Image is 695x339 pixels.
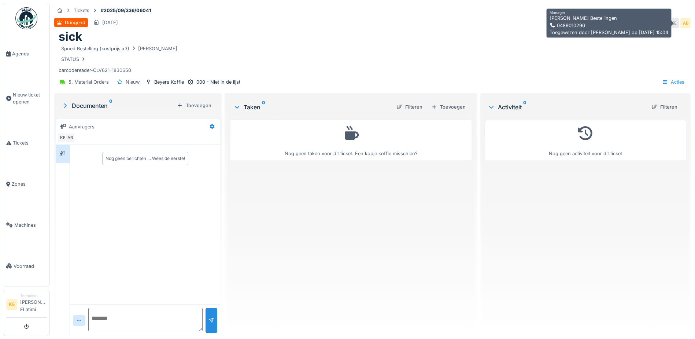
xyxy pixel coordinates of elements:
[14,263,47,270] span: Voorraad
[550,10,668,15] h6: Manager
[12,50,47,57] span: Agenda
[154,79,184,85] div: Beyers Koffie
[69,123,95,130] div: Aanvragers
[3,33,49,74] a: Agenda
[65,133,75,143] div: AB
[3,204,49,245] a: Machines
[14,222,47,229] span: Machines
[20,293,47,316] li: [PERSON_NAME] El atimi
[61,45,177,52] div: Spoed Bestelling (kostprijs x3) [PERSON_NAME]
[3,123,49,164] a: Tickets
[15,7,37,29] img: Badge_color-CXgf-gQk.svg
[3,74,49,123] a: Nieuw ticket openen
[196,79,240,85] div: 000 - Niet in de lijst
[65,19,85,26] div: Dringend
[393,102,425,112] div: Filteren
[6,299,17,310] li: KE
[523,103,526,112] sup: 0
[98,7,154,14] strong: #2025/09/336/06041
[428,102,469,112] div: Toevoegen
[59,30,82,44] h1: sick
[59,44,686,74] div: barcodereader-CLV621-1830S50
[233,103,391,112] div: Taken
[262,103,265,112] sup: 0
[62,101,174,110] div: Documenten
[648,102,680,112] div: Filteren
[6,293,47,318] a: KE Technicus[PERSON_NAME] El atimi
[3,245,49,287] a: Voorraad
[488,103,646,112] div: Activiteit
[102,19,118,26] div: [DATE]
[20,293,47,299] div: Technicus
[659,77,688,87] div: Acties
[680,18,691,28] div: AB
[69,79,109,85] div: 5. Material Orders
[550,22,668,29] div: 0489010296
[74,7,89,14] div: Tickets
[106,155,185,162] div: Nog geen berichten … Wees de eerste!
[669,18,679,28] div: KE
[550,15,668,22] div: [PERSON_NAME] Bestellingen
[61,56,86,63] div: STATUS
[13,91,47,105] span: Nieuw ticket openen
[12,181,47,187] span: Zones
[126,79,140,85] div: Nieuw
[3,164,49,205] a: Zones
[174,101,214,110] div: Toevoegen
[235,123,467,157] div: Nog geen taken voor dit ticket. Een kopje koffie misschien?
[13,139,47,146] span: Tickets
[489,123,681,157] div: Nog geen activiteit voor dit ticket
[58,133,68,143] div: KE
[550,29,668,36] div: Toegewezen door [PERSON_NAME] op [DATE] 15:04
[109,101,112,110] sup: 0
